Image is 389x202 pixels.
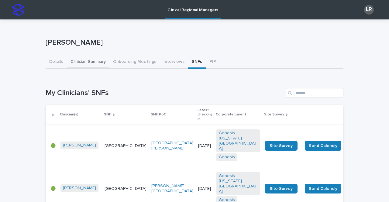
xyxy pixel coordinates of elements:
p: SNF [104,111,111,118]
p: Site Survey [264,111,284,118]
a: Genesis [US_STATE][GEOGRAPHIC_DATA] [219,173,257,194]
a: [PERSON_NAME] [63,186,96,191]
span: Send Calendly [309,186,337,192]
button: Onboarding Meetings [109,56,160,69]
button: Details [46,56,67,69]
p: [DATE] [198,143,212,149]
p: Latest check-in [198,107,209,122]
button: SNFs [188,56,206,69]
span: Site Survey [270,187,293,191]
p: [DATE] [198,186,212,191]
p: SNF PoC [151,111,166,118]
button: Send Calendly [305,141,341,151]
span: Send Calendly [309,143,337,149]
p: Corporate parent [216,111,246,118]
a: Site Survey [265,184,298,193]
p: [GEOGRAPHIC_DATA] [105,186,146,191]
span: Site Survey [270,144,293,148]
div: LR [364,5,374,15]
button: Interviews [160,56,188,69]
a: Genesis [US_STATE][GEOGRAPHIC_DATA] [219,131,257,151]
p: [PERSON_NAME] [46,38,341,47]
a: Genesis [219,155,235,160]
p: 🟢 [50,186,56,191]
img: stacker-logo-s-only.png [12,4,24,16]
button: PIP [206,56,220,69]
p: Clinician(s) [60,111,78,118]
a: Site Survey [265,141,298,151]
h1: My Clinicians' SNFs [46,89,283,98]
button: Clinician Summary [67,56,109,69]
tr: 🟢[PERSON_NAME] [GEOGRAPHIC_DATA][GEOGRAPHIC_DATA][PERSON_NAME] [DATE]Genesis [US_STATE][GEOGRAPHI... [46,125,387,167]
input: Search [286,88,343,98]
button: Send Calendly [305,184,341,193]
a: [GEOGRAPHIC_DATA][PERSON_NAME] [151,141,193,151]
a: [PERSON_NAME][GEOGRAPHIC_DATA] [151,183,193,194]
p: 🟢 [50,143,56,149]
a: [PERSON_NAME] [63,143,96,148]
p: [GEOGRAPHIC_DATA] [105,143,146,149]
